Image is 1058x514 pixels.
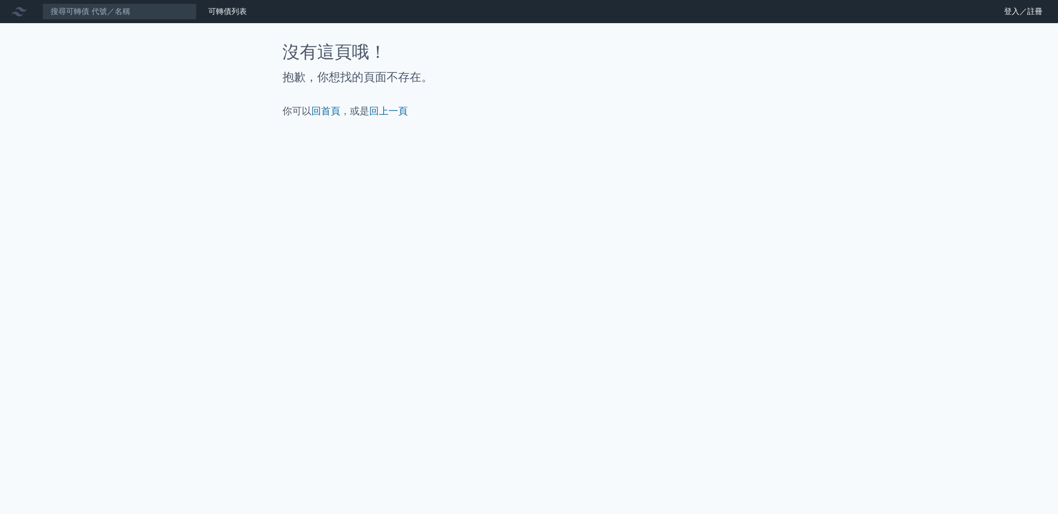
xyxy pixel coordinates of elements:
[282,69,776,85] h2: 抱歉，你想找的頁面不存在。
[42,3,197,20] input: 搜尋可轉債 代號／名稱
[369,105,408,117] a: 回上一頁
[282,42,776,62] h1: 沒有這頁哦！
[282,104,776,118] p: 你可以 ，或是
[208,7,247,16] a: 可轉債列表
[996,4,1050,19] a: 登入／註冊
[311,105,340,117] a: 回首頁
